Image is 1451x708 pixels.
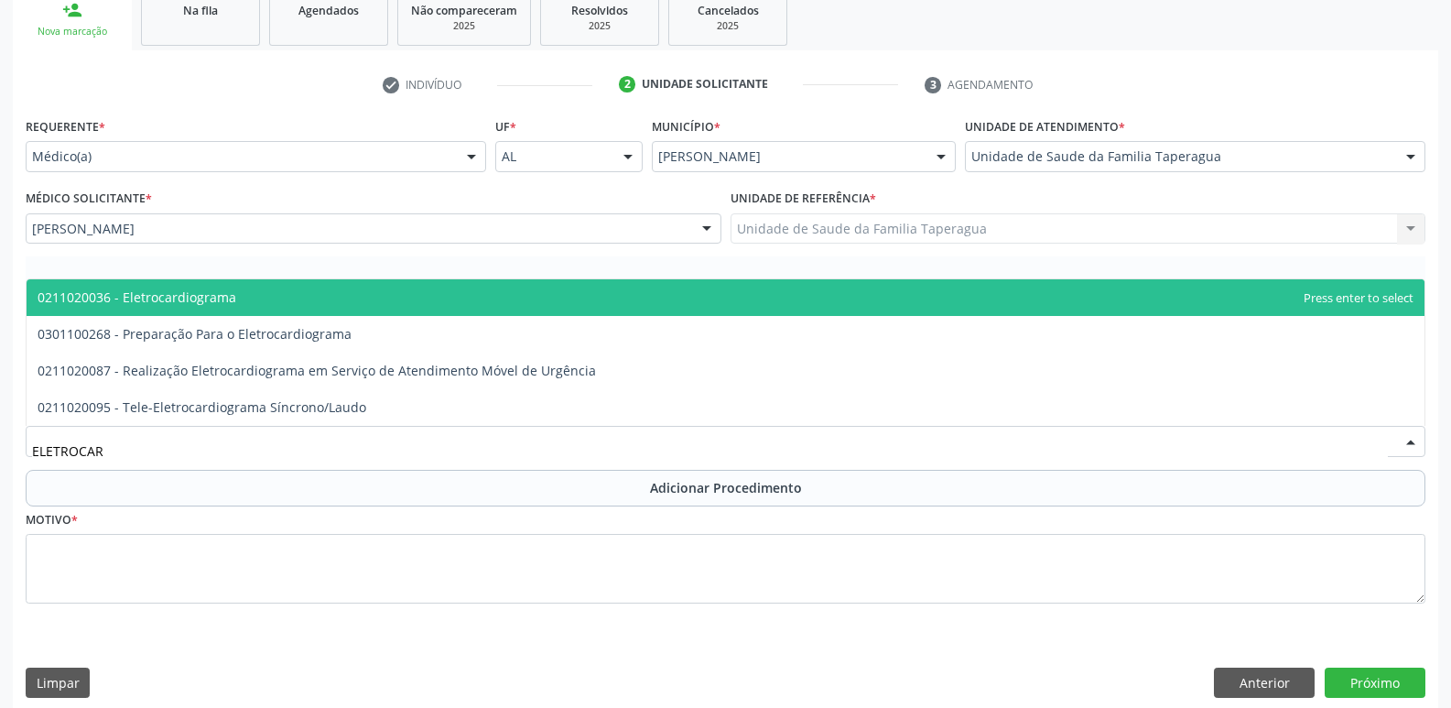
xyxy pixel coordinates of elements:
[650,478,802,497] span: Adicionar Procedimento
[26,25,119,38] div: Nova marcação
[571,3,628,18] span: Resolvidos
[731,185,876,213] label: Unidade de referência
[619,76,635,93] div: 2
[32,147,449,166] span: Médico(a)
[502,147,605,166] span: AL
[642,76,768,93] div: Unidade solicitante
[411,3,517,18] span: Não compareceram
[32,220,684,238] span: [PERSON_NAME]
[698,3,759,18] span: Cancelados
[411,19,517,33] div: 2025
[26,470,1425,506] button: Adicionar Procedimento
[298,3,359,18] span: Agendados
[26,185,152,213] label: Médico Solicitante
[32,432,1388,469] input: Buscar por procedimento
[38,325,352,343] span: 0301100268 - Preparação Para o Eletrocardiograma
[1325,668,1425,699] button: Próximo
[38,362,596,379] span: 0211020087 - Realização Eletrocardiograma em Serviço de Atendimento Móvel de Urgência
[971,147,1388,166] span: Unidade de Saude da Familia Taperagua
[965,113,1125,141] label: Unidade de atendimento
[1214,668,1315,699] button: Anterior
[26,113,105,141] label: Requerente
[26,506,78,535] label: Motivo
[554,19,645,33] div: 2025
[38,289,236,306] span: 0211020036 - Eletrocardiograma
[658,147,918,166] span: [PERSON_NAME]
[38,398,366,416] span: 0211020095 - Tele-Eletrocardiograma Síncrono/Laudo
[495,113,516,141] label: UF
[183,3,218,18] span: Na fila
[652,113,720,141] label: Município
[682,19,774,33] div: 2025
